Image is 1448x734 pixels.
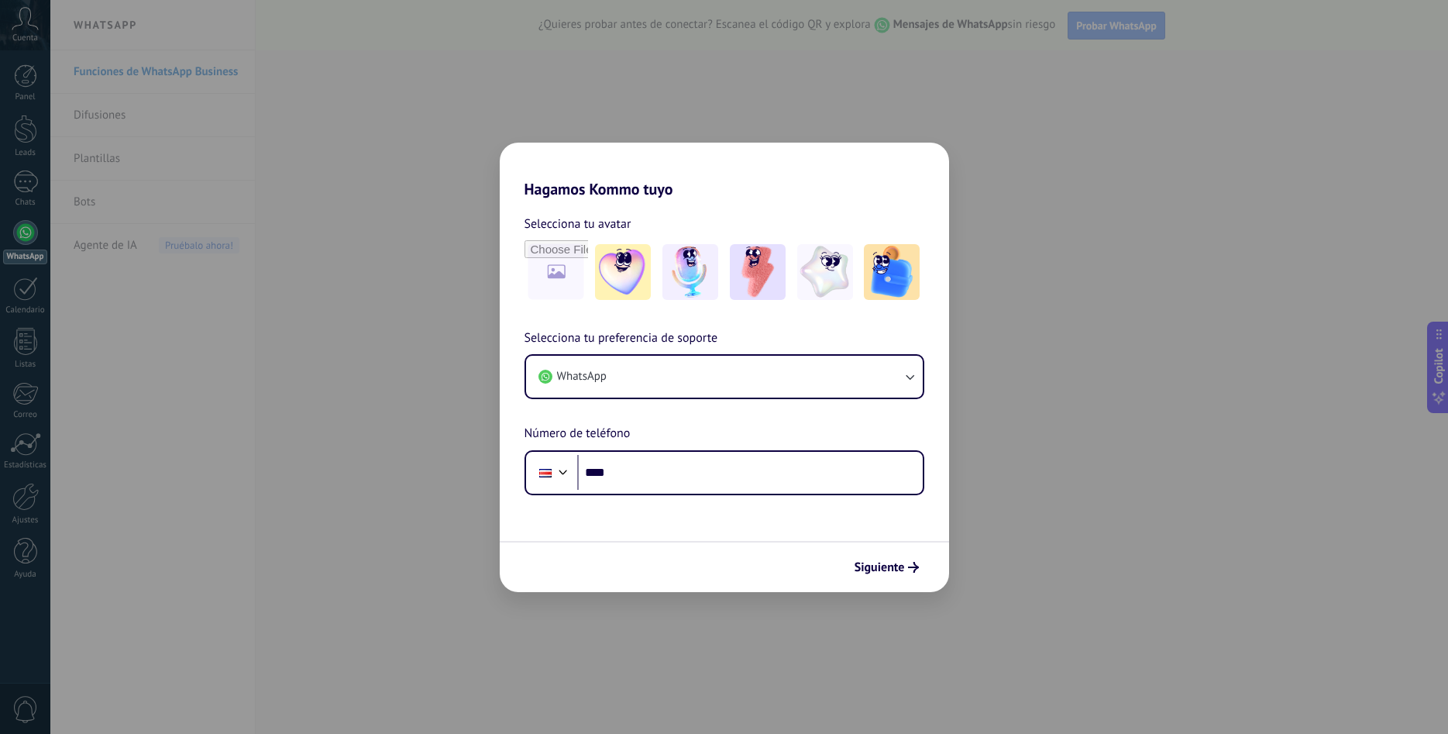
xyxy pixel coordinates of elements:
span: Número de teléfono [525,424,631,444]
div: Costa Rica: + 506 [531,457,560,489]
img: -1.jpeg [595,244,651,300]
img: -4.jpeg [797,244,853,300]
button: Siguiente [848,554,926,581]
img: -5.jpeg [864,244,920,300]
img: -2.jpeg [662,244,718,300]
h2: Hagamos Kommo tuyo [500,143,949,198]
button: WhatsApp [526,356,923,398]
span: Siguiente [855,562,905,573]
span: WhatsApp [557,369,607,384]
img: -3.jpeg [730,244,786,300]
span: Selecciona tu avatar [525,214,631,234]
span: Selecciona tu preferencia de soporte [525,329,718,349]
